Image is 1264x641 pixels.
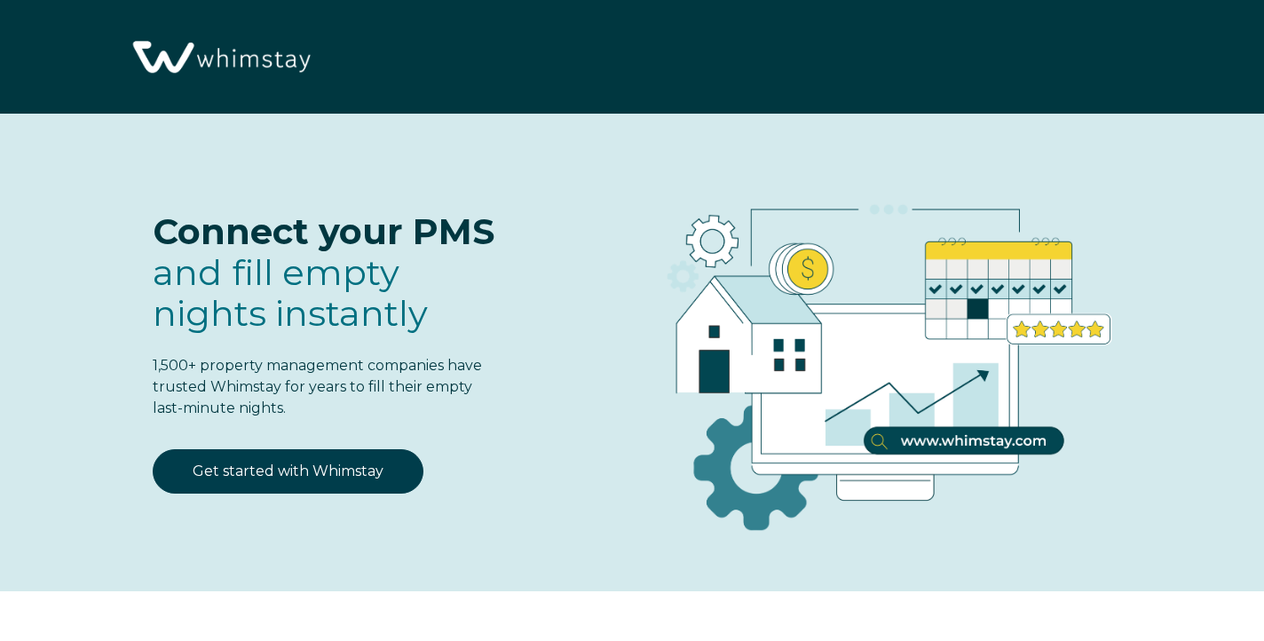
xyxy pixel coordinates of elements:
[153,449,423,494] a: Get started with Whimstay
[153,357,482,416] span: 1,500+ property management companies have trusted Whimstay for years to fill their empty last-min...
[566,149,1191,559] img: RBO Ilustrations-03
[153,210,494,253] span: Connect your PMS
[153,250,428,335] span: fill empty nights instantly
[153,250,428,335] span: and
[124,9,316,107] img: Whimstay Logo-02 1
